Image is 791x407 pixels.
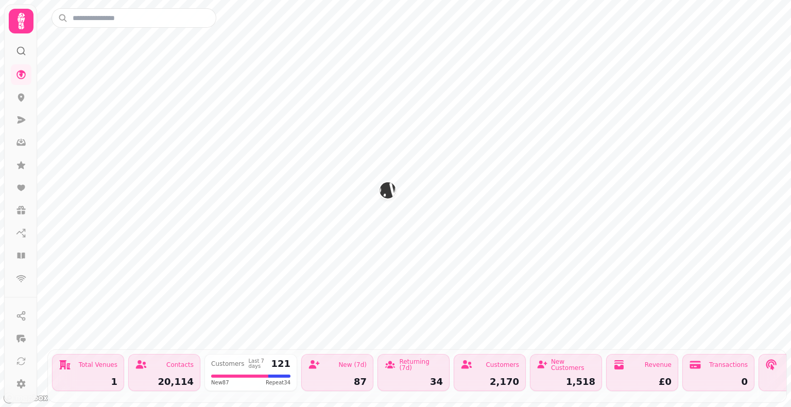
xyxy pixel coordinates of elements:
[79,362,117,368] div: Total Venues
[266,379,290,386] span: Repeat 34
[166,362,194,368] div: Contacts
[211,379,229,386] span: New 87
[645,362,672,368] div: Revenue
[59,377,117,386] div: 1
[460,377,519,386] div: 2,170
[3,392,48,404] a: Mapbox logo
[135,377,194,386] div: 20,114
[486,362,519,368] div: Customers
[249,359,267,369] div: Last 7 days
[537,377,595,386] div: 1,518
[689,377,748,386] div: 0
[338,362,367,368] div: New (7d)
[308,377,367,386] div: 87
[380,182,396,199] button: Vino.Vita
[399,359,443,371] div: Returning (7d)
[271,359,290,368] div: 121
[551,359,595,371] div: New Customers
[380,182,396,202] div: Map marker
[384,377,443,386] div: 34
[211,361,245,367] div: Customers
[613,377,672,386] div: £0
[709,362,748,368] div: Transactions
